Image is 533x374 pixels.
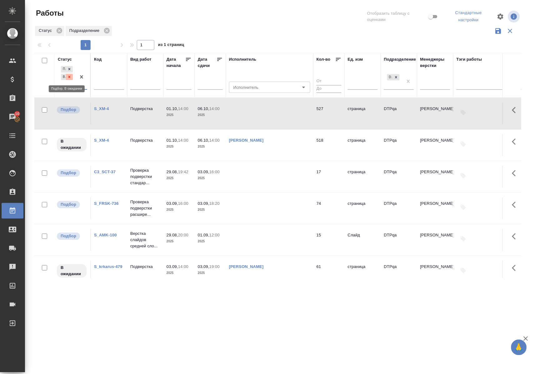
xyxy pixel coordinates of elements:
[514,341,524,354] span: 🙏
[381,197,417,219] td: DTPqa
[11,111,23,117] span: 10
[61,74,66,80] div: В ожидании
[381,166,417,188] td: DTPqa
[456,200,470,214] button: Добавить тэги
[167,233,178,237] p: 29.08,
[130,167,160,186] p: Проверка подверстки стандар...
[420,200,450,207] p: [PERSON_NAME]
[508,134,523,149] button: Здесь прячутся важные кнопки
[61,138,83,151] p: В ожидании
[198,264,209,269] p: 03.09,
[456,169,470,183] button: Добавить тэги
[94,56,102,63] div: Код
[381,260,417,282] td: DTPqa
[198,238,223,245] p: 2025
[61,233,76,239] p: Подбор
[381,229,417,251] td: DTPqa
[381,103,417,124] td: DTPqa
[130,137,160,144] p: Подверстка
[313,134,345,156] td: 518
[511,340,527,355] button: 🙏
[56,264,87,278] div: Исполнитель назначен, приступать к работе пока рано
[316,85,341,93] input: До
[313,229,345,251] td: 15
[345,197,381,219] td: страница
[508,197,523,212] button: Здесь прячутся важные кнопки
[345,103,381,124] td: страница
[420,232,450,238] p: [PERSON_NAME]
[313,197,345,219] td: 74
[130,230,160,249] p: Верстка слайдов средней сло...
[167,144,192,150] p: 2025
[367,10,427,23] span: Отобразить таблицу с оценками
[345,134,381,156] td: страница
[167,169,178,174] p: 29.08,
[167,201,178,206] p: 03.09,
[130,199,160,218] p: Проверка подверстки расшире...
[56,200,87,209] div: Можно подбирать исполнителей
[178,106,188,111] p: 14:00
[456,232,470,246] button: Добавить тэги
[61,107,76,113] p: Подбор
[209,169,220,174] p: 16:00
[313,166,345,188] td: 17
[444,8,493,25] div: split button
[420,169,450,175] p: [PERSON_NAME]
[130,106,160,112] p: Подверстка
[61,66,66,73] div: Подбор
[508,103,523,118] button: Здесь прячутся важные кнопки
[94,201,119,206] a: S_FRSK-736
[178,264,188,269] p: 14:00
[167,56,185,69] div: Дата начала
[381,134,417,156] td: DTPqa
[420,56,450,69] div: Менеджеры верстки
[198,270,223,276] p: 2025
[345,229,381,251] td: Слайд
[167,106,178,111] p: 01.10,
[299,83,308,92] button: Open
[56,232,87,240] div: Можно подбирать исполнителей
[198,207,223,213] p: 2025
[492,25,504,37] button: Сохранить фильтры
[167,238,192,245] p: 2025
[456,56,482,63] div: Тэги работы
[35,26,64,36] div: Статус
[209,201,220,206] p: 18:20
[130,264,160,270] p: Подверстка
[316,78,341,85] input: От
[94,106,109,111] a: S_XM-4
[94,233,117,237] a: S_AMK-100
[456,106,470,119] button: Добавить тэги
[178,138,188,143] p: 14:00
[2,109,23,125] a: 10
[58,56,72,63] div: Статус
[456,264,470,277] button: Добавить тэги
[167,112,192,118] p: 2025
[56,137,87,152] div: Исполнитель назначен, приступать к работе пока рано
[508,166,523,181] button: Здесь прячутся важные кнопки
[167,138,178,143] p: 01.10,
[504,25,516,37] button: Сбросить фильтры
[198,144,223,150] p: 2025
[198,175,223,181] p: 2025
[34,8,64,18] span: Работы
[316,56,331,63] div: Кол-во
[209,106,220,111] p: 14:00
[198,233,209,237] p: 01.09,
[345,260,381,282] td: страница
[66,26,112,36] div: Подразделение
[94,138,109,143] a: S_XM-4
[198,112,223,118] p: 2025
[94,264,122,269] a: S_krkarus-479
[60,65,73,73] div: Подбор, В ожидании
[229,56,257,63] div: Исполнитель
[508,229,523,244] button: Здесь прячутся важные кнопки
[209,264,220,269] p: 19:00
[61,201,76,208] p: Подбор
[313,260,345,282] td: 61
[387,74,393,81] div: DTPqa
[386,73,400,81] div: DTPqa
[94,169,116,174] a: C3_SCT-37
[420,137,450,144] p: [PERSON_NAME]
[167,270,192,276] p: 2025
